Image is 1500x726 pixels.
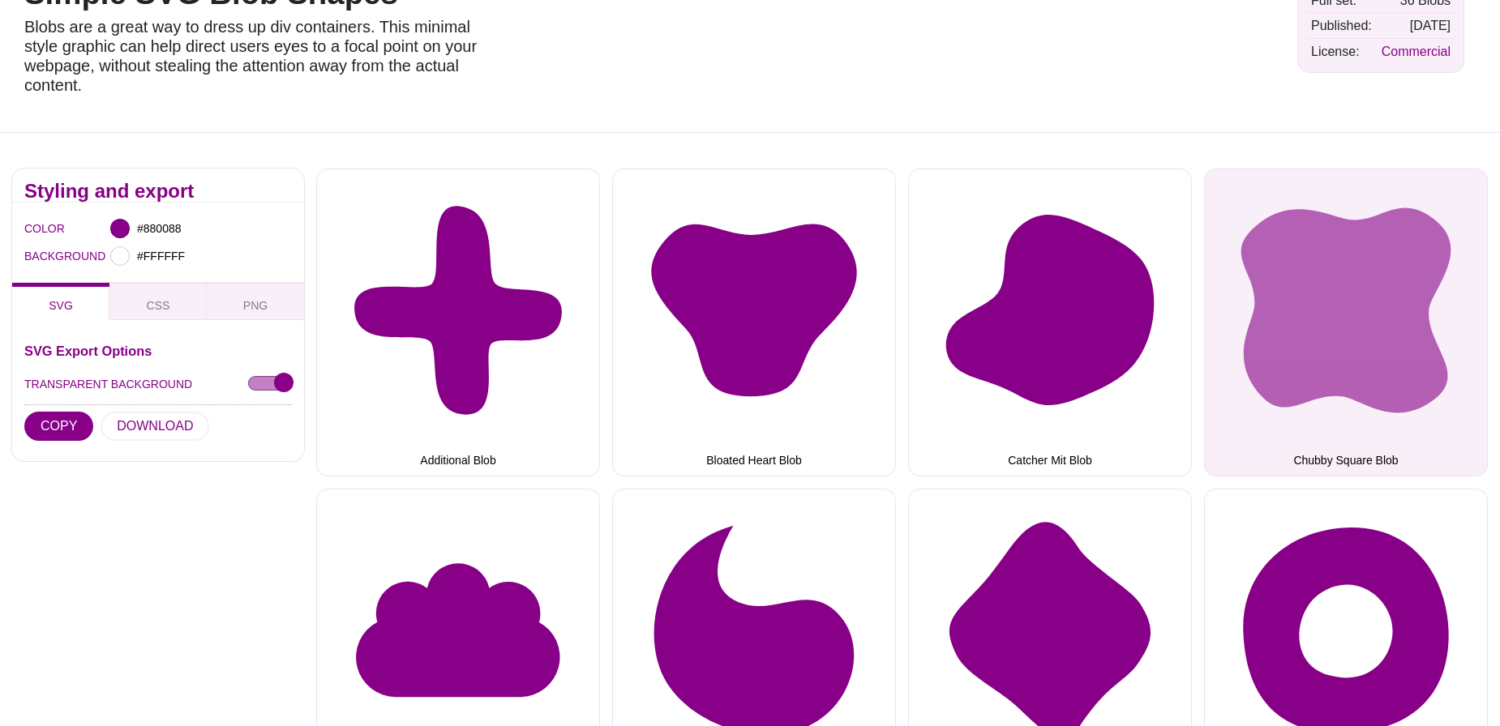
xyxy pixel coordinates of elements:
[612,169,896,476] button: Bloated Heart Blob
[1307,40,1376,63] td: License:
[1307,14,1376,37] td: Published:
[109,283,207,320] button: CSS
[24,246,45,267] label: BACKGROUND
[207,283,304,320] button: PNG
[147,299,170,312] span: CSS
[24,344,292,357] h3: SVG Export Options
[24,412,93,441] button: COPY
[1378,14,1455,37] td: [DATE]
[1382,45,1451,58] a: Commercial
[316,169,600,476] button: Additional Blob
[101,412,209,441] button: DOWNLOAD
[908,169,1192,476] button: Catcher Mit Blob
[24,374,192,395] label: TRANSPARENT BACKGROUND
[24,185,292,198] h2: Styling and export
[1204,169,1488,476] button: Chubby Square Blob
[24,17,486,95] p: Blobs are a great way to dress up div containers. This minimal style graphic can help direct user...
[243,299,268,312] span: PNG
[24,218,45,239] label: COLOR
